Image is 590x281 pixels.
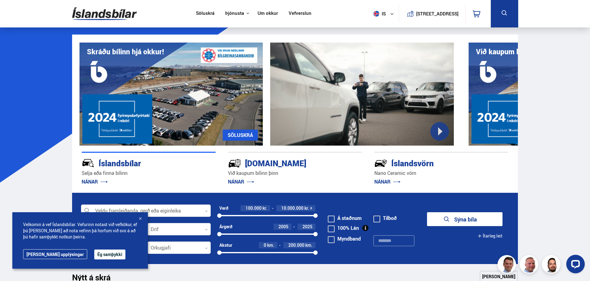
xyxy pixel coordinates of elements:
[371,11,386,17] span: is
[219,224,232,229] div: Árgerð
[94,250,125,259] button: Ég samþykki
[82,178,108,185] a: NÁNAR
[561,252,587,278] iframe: LiveChat chat widget
[304,206,309,211] span: kr.
[374,170,508,177] p: Nano Ceramic vörn
[279,224,288,229] span: 2005
[373,11,379,17] img: svg+xml;base64,PHN2ZyB4bWxucz0iaHR0cDovL3d3dy53My5vcmcvMjAwMC9zdmciIHdpZHRoPSI1MTIiIGhlaWdodD0iNT...
[374,157,486,168] div: Íslandsvörn
[267,243,274,248] span: km.
[228,178,254,185] a: NÁNAR
[498,256,517,275] img: FbJEzSuNWCJXmdc-.webp
[371,5,399,23] button: is
[23,249,87,259] a: [PERSON_NAME] upplýsingar
[196,10,214,17] a: Söluskrá
[374,157,387,170] img: -Svtn6bYgwAsiwNX.svg
[521,256,539,275] img: siFngHWaQ9KaOqBr.png
[543,256,561,275] img: nhp88E3Fdnt1Opn2.png
[476,48,552,56] h1: Við kaupum bílinn þinn!
[228,170,362,177] p: Við kaupum bílinn þinn
[305,243,312,248] span: km.
[82,157,194,168] div: Íslandsbílar
[72,4,137,24] img: G0Ugv5HjCgRt.svg
[478,229,503,243] button: Ítarleg leit
[264,242,266,248] span: 0
[87,48,164,56] h1: Skráðu bílinn hjá okkur!
[310,206,312,211] span: +
[374,178,401,185] a: NÁNAR
[419,11,456,16] button: [STREET_ADDRESS]
[402,5,462,23] a: [STREET_ADDRESS]
[328,225,359,230] label: 100% Lán
[289,10,311,17] a: Vefverslun
[281,205,303,211] span: 10.000.000
[288,242,304,248] span: 200.000
[373,216,397,221] label: Tilboð
[258,10,278,17] a: Um okkur
[246,205,262,211] span: 100.000
[79,43,263,146] img: eKx6w-_Home_640_.png
[82,170,216,177] p: Selja eða finna bílinn
[262,206,267,211] span: kr.
[82,157,95,170] img: JRvxyua_JYH6wB4c.svg
[303,224,312,229] span: 2025
[23,221,137,240] span: Velkomin á vef Íslandsbílar. Vefurinn notast við vefkökur, ef þú [PERSON_NAME] að nota vefinn þá ...
[219,243,232,248] div: Akstur
[328,236,361,241] label: Myndband
[328,216,362,221] label: Á staðnum
[219,206,228,211] div: Verð
[427,212,503,226] button: Sýna bíla
[228,157,340,168] div: [DOMAIN_NAME]
[228,157,241,170] img: tr5P-W3DuiFaO7aO.svg
[223,130,258,141] a: SÖLUSKRÁ
[225,10,244,16] button: Þjónusta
